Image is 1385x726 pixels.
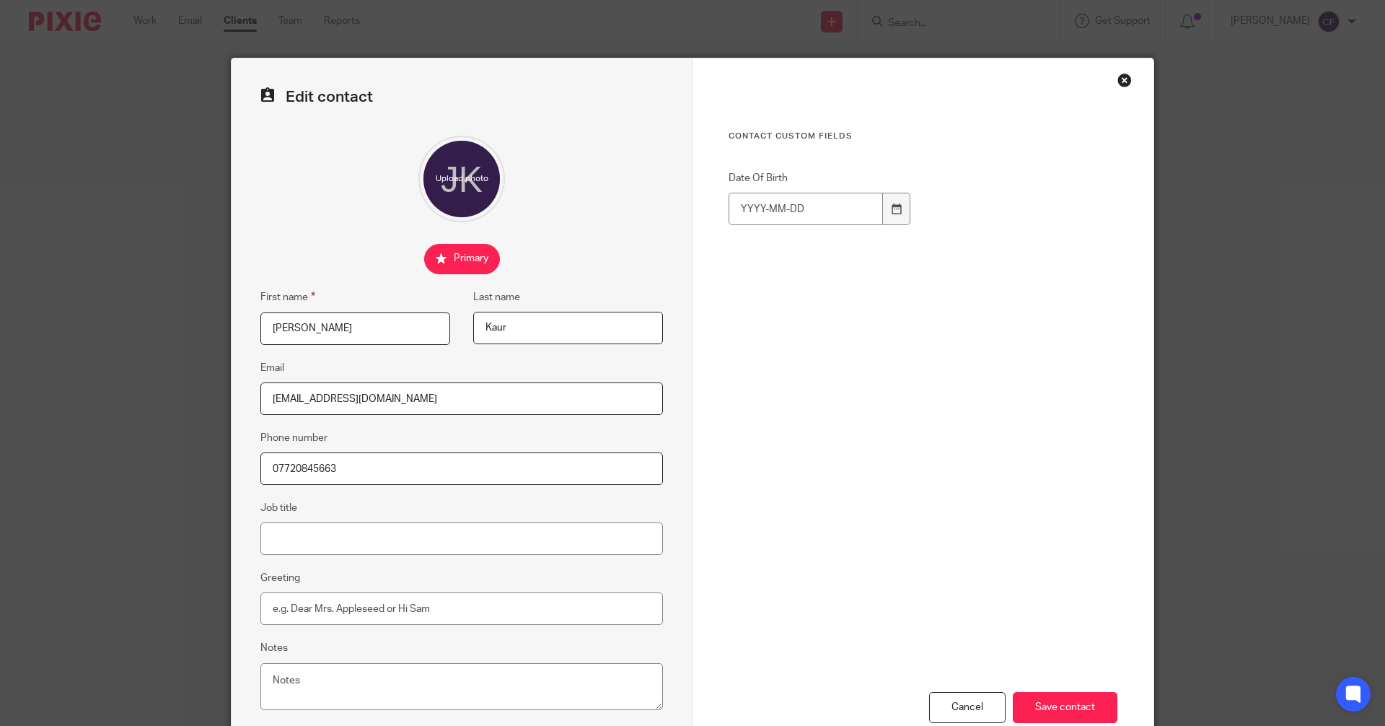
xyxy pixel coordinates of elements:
label: Notes [260,641,288,655]
label: Phone number [260,431,327,445]
h3: Contact Custom fields [729,131,1117,142]
label: Last name [473,290,520,305]
label: Email [260,361,284,375]
input: e.g. Dear Mrs. Appleseed or Hi Sam [260,592,663,625]
input: YYYY-MM-DD [729,193,883,225]
label: Job title [260,501,297,515]
div: Cancel [929,692,1006,723]
div: Close this dialog window [1117,73,1132,87]
label: Date Of Birth [729,171,912,185]
input: Save contact [1013,692,1117,723]
label: First name [260,289,315,305]
h2: Edit contact [260,87,663,107]
label: Greeting [260,571,300,585]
